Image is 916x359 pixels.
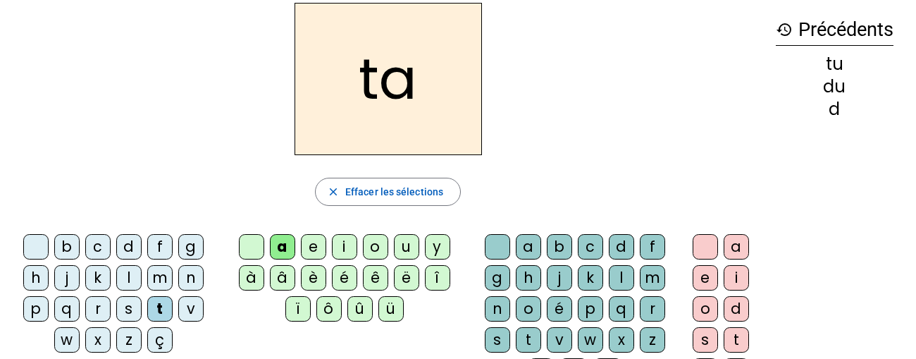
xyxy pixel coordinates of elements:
div: s [485,327,510,353]
div: d [609,234,634,260]
span: Effacer les sélections [345,183,443,200]
div: z [640,327,665,353]
div: â [270,265,295,291]
div: r [640,296,665,322]
div: d [724,296,749,322]
div: a [516,234,541,260]
div: z [116,327,142,353]
button: Effacer les sélections [315,178,461,206]
div: f [640,234,665,260]
div: q [54,296,80,322]
div: w [578,327,603,353]
div: g [178,234,204,260]
div: a [270,234,295,260]
div: e [693,265,718,291]
div: o [363,234,388,260]
div: p [578,296,603,322]
div: w [54,327,80,353]
div: g [485,265,510,291]
div: ë [394,265,419,291]
mat-icon: history [776,21,793,38]
div: du [776,78,893,95]
div: à [239,265,264,291]
div: o [693,296,718,322]
div: b [54,234,80,260]
div: x [85,327,111,353]
div: e [301,234,326,260]
div: é [332,265,357,291]
mat-icon: close [327,185,340,198]
div: j [54,265,80,291]
div: ô [316,296,342,322]
div: v [547,327,572,353]
div: h [23,265,49,291]
div: u [394,234,419,260]
div: a [724,234,749,260]
div: r [85,296,111,322]
div: c [85,234,111,260]
div: y [425,234,450,260]
div: û [347,296,373,322]
div: i [332,234,357,260]
div: l [116,265,142,291]
div: n [485,296,510,322]
div: h [516,265,541,291]
div: o [516,296,541,322]
div: s [116,296,142,322]
div: n [178,265,204,291]
div: d [776,101,893,118]
div: é [547,296,572,322]
div: v [178,296,204,322]
div: j [547,265,572,291]
div: i [724,265,749,291]
div: ï [285,296,311,322]
div: ü [378,296,404,322]
div: s [693,327,718,353]
div: t [516,327,541,353]
h3: Précédents [776,14,893,46]
div: c [578,234,603,260]
div: b [547,234,572,260]
div: è [301,265,326,291]
h2: ta [295,3,482,155]
div: î [425,265,450,291]
div: ç [147,327,173,353]
div: ê [363,265,388,291]
div: k [85,265,111,291]
div: t [147,296,173,322]
div: f [147,234,173,260]
div: p [23,296,49,322]
div: tu [776,56,893,73]
div: x [609,327,634,353]
div: m [640,265,665,291]
div: k [578,265,603,291]
div: d [116,234,142,260]
div: t [724,327,749,353]
div: m [147,265,173,291]
div: l [609,265,634,291]
div: q [609,296,634,322]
